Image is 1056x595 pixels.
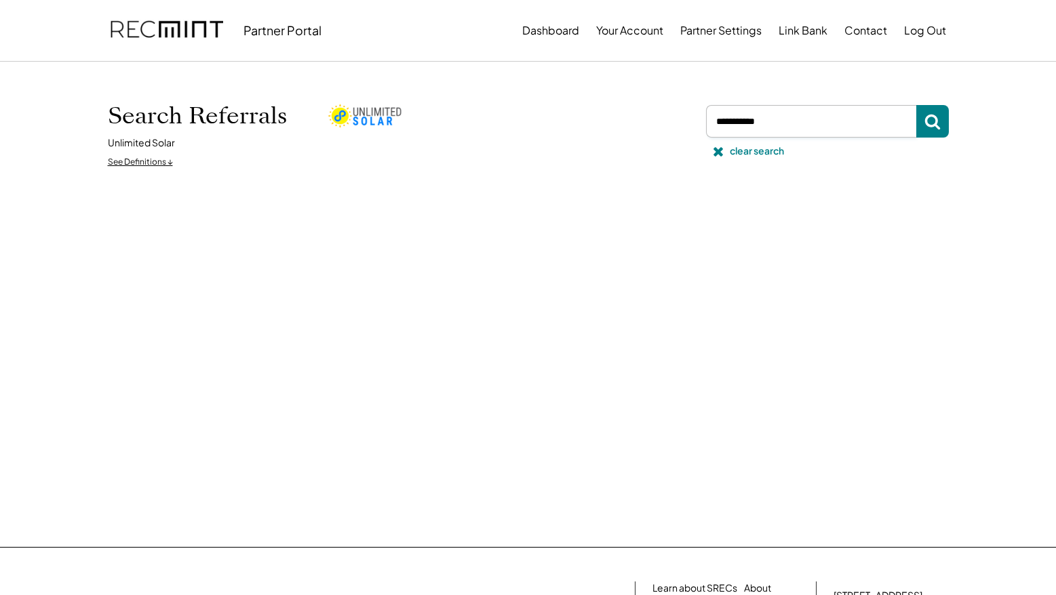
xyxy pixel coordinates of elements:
[108,157,173,168] div: See Definitions ↓
[680,17,762,44] button: Partner Settings
[522,17,579,44] button: Dashboard
[744,581,771,595] a: About
[779,17,827,44] button: Link Bank
[108,136,175,150] div: Unlimited Solar
[243,22,321,38] div: Partner Portal
[596,17,663,44] button: Your Account
[108,102,287,130] h1: Search Referrals
[730,144,784,158] div: clear search
[111,7,223,54] img: recmint-logotype%403x.png
[652,581,737,595] a: Learn about SRECs
[844,17,887,44] button: Contact
[328,104,402,129] img: unlimited-solar.png
[904,17,946,44] button: Log Out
